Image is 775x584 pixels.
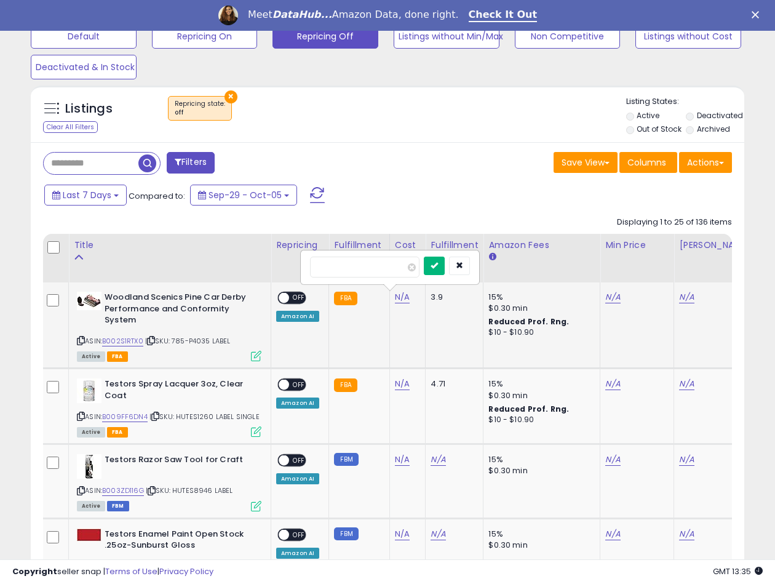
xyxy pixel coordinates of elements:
a: N/A [605,378,620,390]
button: Repricing On [152,24,258,49]
a: N/A [395,291,410,303]
div: ASIN: [77,292,261,360]
a: N/A [395,528,410,540]
label: Deactivated [697,110,743,121]
div: $10 - $10.90 [488,327,590,338]
div: Close [752,11,764,18]
div: 3.9 [431,292,474,303]
div: Title [74,239,266,252]
span: FBM [107,501,129,511]
div: Fulfillment [334,239,384,252]
img: 41X1-AX78QL._SL40_.jpg [77,454,101,479]
small: FBM [334,453,358,466]
span: Compared to: [129,190,185,202]
small: FBA [334,292,357,305]
a: B003ZD116G [102,486,144,496]
i: DataHub... [272,9,332,20]
span: FBA [107,351,128,362]
img: 21FiXj9H58L._SL40_.jpg [77,529,101,542]
div: 15% [488,529,590,540]
label: Active [637,110,659,121]
span: FBA [107,427,128,438]
a: Terms of Use [105,566,157,577]
div: $0.30 min [488,303,590,314]
a: Privacy Policy [159,566,213,577]
div: ASIN: [77,454,261,510]
a: N/A [605,291,620,303]
button: Non Competitive [515,24,621,49]
button: Columns [619,152,677,173]
b: Woodland Scenics Pine Car Derby Performance and Conformity System [105,292,254,329]
span: All listings currently available for purchase on Amazon [77,427,105,438]
span: Repricing state : [175,99,225,118]
div: Meet Amazon Data, done right. [248,9,459,21]
button: × [225,90,237,103]
a: B009FF6DN4 [102,412,148,422]
a: N/A [605,454,620,466]
small: FBM [334,527,358,540]
strong: Copyright [12,566,57,577]
h5: Listings [65,100,113,118]
div: ASIN: [77,378,261,436]
a: Check It Out [469,9,538,22]
div: 15% [488,454,590,465]
span: 2025-10-13 13:35 GMT [713,566,763,577]
label: Out of Stock [637,124,682,134]
small: Amazon Fees. [488,252,496,263]
button: Listings without Cost [635,24,741,49]
div: Amazon AI [276,311,319,322]
button: Actions [679,152,732,173]
span: OFF [289,529,309,540]
a: N/A [679,454,694,466]
div: $0.30 min [488,390,590,401]
small: FBA [334,378,357,392]
label: Archived [697,124,730,134]
b: Testors Spray Lacquer 3oz, Clear Coat [105,378,254,404]
p: Listing States: [626,96,745,108]
img: 41X7x3vLSkL._SL40_.jpg [77,378,101,403]
div: Amazon Fees [488,239,595,252]
button: Repricing Off [272,24,378,49]
div: Amazon AI [276,398,319,409]
a: N/A [431,528,445,540]
span: | SKU: HUTES8946 LABEL [146,486,233,495]
span: Columns [627,156,666,169]
span: | SKU: HUTES1260 LABEL SINGLE [149,412,260,422]
div: $0.30 min [488,540,590,551]
button: Last 7 Days [44,185,127,206]
div: Amazon AI [276,473,319,484]
div: off [175,108,225,117]
button: Sep-29 - Oct-05 [190,185,297,206]
div: Cost [395,239,421,252]
a: N/A [679,291,694,303]
a: N/A [679,378,694,390]
a: N/A [605,528,620,540]
button: Save View [554,152,618,173]
div: Displaying 1 to 25 of 136 items [617,217,732,228]
img: 415PAz2MYpL._SL40_.jpg [77,292,101,310]
b: Reduced Prof. Rng. [488,404,569,414]
div: [PERSON_NAME] [679,239,752,252]
div: $0.30 min [488,465,590,476]
b: Reduced Prof. Rng. [488,316,569,327]
div: Clear All Filters [43,121,98,133]
button: Listings without Min/Max [394,24,499,49]
div: Repricing [276,239,324,252]
span: Sep-29 - Oct-05 [209,189,282,201]
b: Testors Razor Saw Tool for Craft [105,454,254,469]
div: seller snap | | [12,566,213,578]
a: N/A [395,454,410,466]
a: N/A [395,378,410,390]
span: All listings currently available for purchase on Amazon [77,351,105,362]
a: B002S1RTX0 [102,336,143,346]
a: N/A [431,454,445,466]
div: 15% [488,292,590,303]
span: OFF [289,455,309,466]
span: OFF [289,293,309,303]
button: Default [31,24,137,49]
b: Testors Enamel Paint Open Stock .25oz-Sunburst Gloss [105,529,254,554]
a: N/A [679,528,694,540]
span: Last 7 Days [63,189,111,201]
div: 4.71 [431,378,474,390]
div: $10 - $10.90 [488,415,590,425]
